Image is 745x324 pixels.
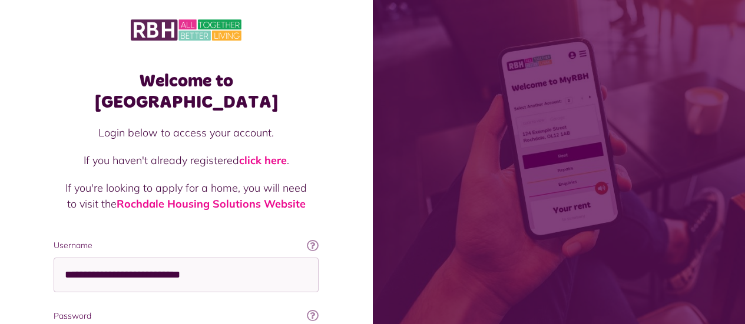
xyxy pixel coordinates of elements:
p: If you're looking to apply for a home, you will need to visit the [65,180,307,212]
p: Login below to access your account. [65,125,307,141]
label: Username [54,239,319,252]
img: MyRBH [131,18,241,42]
a: click here [239,153,287,167]
p: If you haven't already registered . [65,152,307,168]
label: Password [54,310,319,322]
h1: Welcome to [GEOGRAPHIC_DATA] [54,71,319,113]
a: Rochdale Housing Solutions Website [117,197,306,211]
